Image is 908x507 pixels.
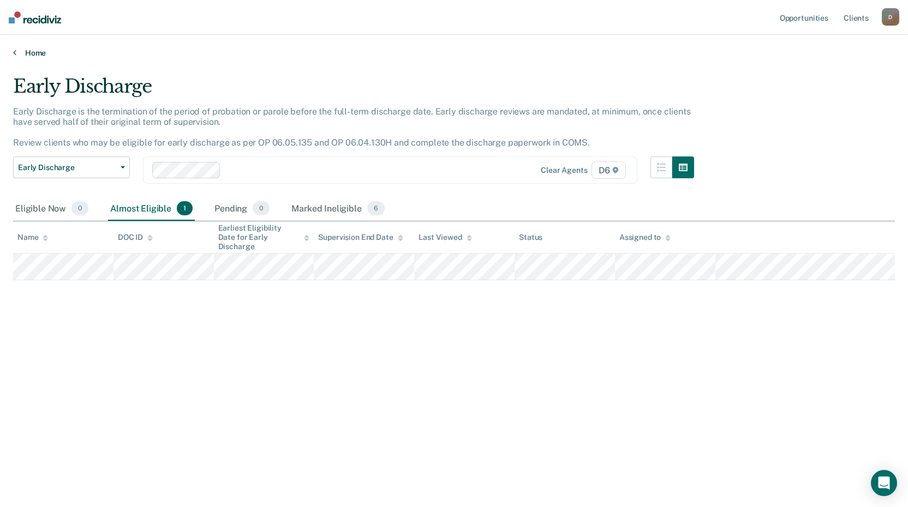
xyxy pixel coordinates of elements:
div: Almost Eligible1 [108,197,195,221]
div: Pending0 [212,197,272,221]
button: D [882,8,899,26]
div: DOC ID [118,233,153,242]
span: 6 [367,201,385,215]
div: Open Intercom Messenger [871,470,897,496]
div: Supervision End Date [318,233,403,242]
div: Eligible Now0 [13,197,91,221]
p: Early Discharge is the termination of the period of probation or parole before the full-term disc... [13,106,691,148]
div: Name [17,233,48,242]
div: Early Discharge [13,75,694,106]
span: Early Discharge [18,163,116,172]
div: Status [519,233,542,242]
span: 1 [177,201,193,215]
div: Assigned to [619,233,671,242]
div: Clear agents [541,166,587,175]
span: D6 [592,161,626,179]
div: Earliest Eligibility Date for Early Discharge [218,224,310,251]
div: Marked Ineligible6 [289,197,387,221]
div: Last Viewed [419,233,471,242]
a: Home [13,48,895,58]
span: 0 [71,201,88,215]
button: Early Discharge [13,156,130,178]
img: Recidiviz [9,11,61,23]
span: 0 [253,201,270,215]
